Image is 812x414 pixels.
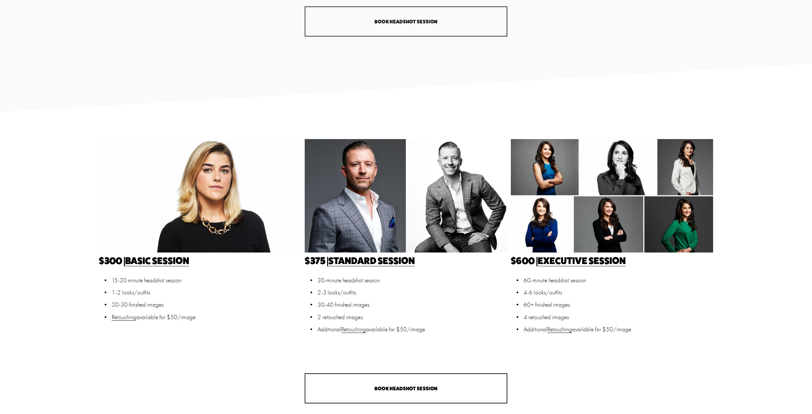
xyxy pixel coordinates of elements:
[112,313,301,322] p: available for $50/image
[112,300,301,310] p: 20-30 finished images
[318,300,507,310] p: 30-40 finished images
[305,373,507,403] a: Book Headshot Session
[547,326,572,333] a: Retouching
[318,288,507,297] p: 2-3 looks/outfits
[328,255,415,266] a: Standard Session
[524,300,713,310] p: 60+ finished images
[112,276,301,285] p: 15-20 minute headshot session
[511,256,713,265] h3: $600 |
[524,288,713,297] p: 4-6 looks/outfits
[524,276,713,285] p: 60-minute headshot session
[99,256,301,265] h3: $300 |
[318,276,507,285] p: 30-minute headshot session
[524,325,713,334] p: Additional available for $50/image
[112,288,301,297] p: 1-2 looks/outfits
[305,6,507,37] a: Book Headshot Session
[318,313,507,322] p: 2 retouched images
[524,313,713,322] p: 4 retouched images
[538,255,626,266] a: Executive Session
[112,314,136,321] a: Retouching
[125,255,189,266] a: Basic Session
[341,326,366,333] a: Retouching
[318,325,507,334] p: Additional available for $50/image
[305,256,507,265] h3: $375 |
